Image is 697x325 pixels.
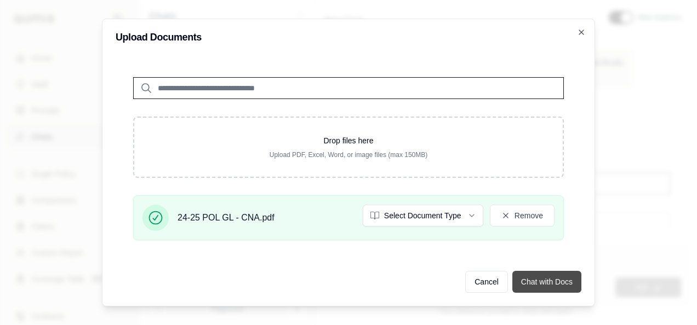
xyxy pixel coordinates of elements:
p: Upload PDF, Excel, Word, or image files (max 150MB) [152,150,545,159]
button: Chat with Docs [512,271,581,293]
button: Remove [490,205,555,227]
p: Drop files here [152,135,545,146]
h2: Upload Documents [116,32,581,42]
span: 24-25 POL GL - CNA.pdf [178,211,275,224]
button: Cancel [465,271,508,293]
